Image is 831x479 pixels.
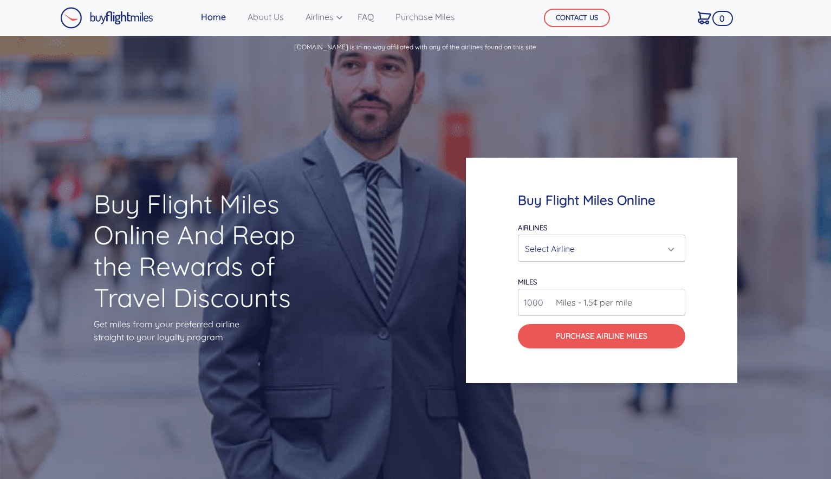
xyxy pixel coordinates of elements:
[698,11,711,24] img: Cart
[94,318,322,344] p: Get miles from your preferred airline straight to your loyalty program
[550,296,632,309] span: Miles - 1.5¢ per mile
[525,238,672,259] div: Select Airline
[353,6,378,28] a: FAQ
[518,235,686,262] button: Select Airline
[391,6,459,28] a: Purchase Miles
[518,223,547,232] label: Airlines
[60,7,153,29] img: Buy Flight Miles Logo
[544,9,610,27] button: CONTACT US
[197,6,230,28] a: Home
[518,324,686,349] button: Purchase Airline Miles
[94,189,322,313] h1: Buy Flight Miles Online And Reap the Rewards of Travel Discounts
[712,11,733,26] span: 0
[693,6,716,29] a: 0
[243,6,288,28] a: About Us
[518,277,537,286] label: miles
[60,4,153,31] a: Buy Flight Miles Logo
[518,192,686,208] h4: Buy Flight Miles Online
[301,6,340,28] a: Airlines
